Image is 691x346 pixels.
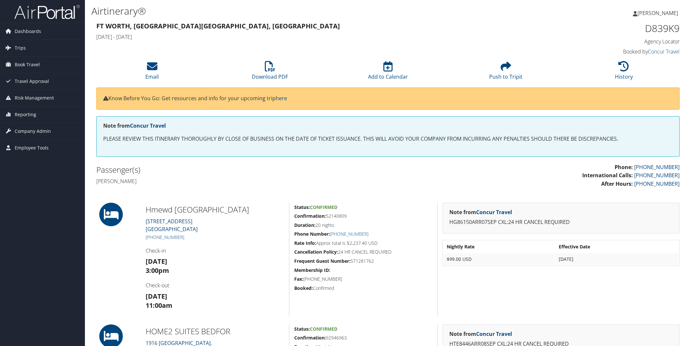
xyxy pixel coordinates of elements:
span: Employee Tools [15,140,49,156]
h4: Agency Locator [541,38,680,45]
img: airportal-logo.png [14,4,80,20]
strong: 11:00am [146,301,172,310]
strong: Status: [294,326,310,332]
span: Company Admin [15,123,51,139]
td: $99.00 USD [443,253,555,265]
h5: [PHONE_NUMBER] [294,276,432,282]
h2: Passenger(s) [96,164,383,175]
span: Book Travel [15,56,40,73]
h5: 24 HR CANCEL REQUIRED [294,249,432,255]
strong: Frequent Guest Number: [294,258,350,264]
span: Risk Management [15,90,54,106]
span: Confirmed [310,326,337,332]
strong: Note from [449,209,512,216]
a: here [276,95,287,102]
a: [PERSON_NAME] [633,3,684,23]
a: Push to Tripit [489,65,522,80]
h4: [DATE] - [DATE] [96,33,531,40]
strong: [DATE] [146,292,167,301]
p: PLEASE REVIEW THIS ITINERARY THOROUGHLY BY CLOSE OF BUSINESS ON THE DATE OF TICKET ISSUANCE. THIS... [103,135,673,143]
h2: HOME2 SUITES BEDFOR [146,326,284,337]
h5: 92946963 [294,335,432,341]
span: Confirmed [310,204,337,210]
strong: Status: [294,204,310,210]
a: Concur Travel [476,330,512,338]
span: [PERSON_NAME] [637,9,678,17]
strong: Ft Worth, [GEOGRAPHIC_DATA] [GEOGRAPHIC_DATA], [GEOGRAPHIC_DATA] [96,22,340,30]
h5: 52140809 [294,213,432,219]
a: Download PDF [252,65,288,80]
a: [PHONE_NUMBER] [634,172,680,179]
th: Nightly Rate [443,241,555,253]
a: [PHONE_NUMBER] [146,234,184,240]
span: Reporting [15,106,36,123]
a: History [615,65,633,80]
a: [PHONE_NUMBER] [634,180,680,187]
a: [PHONE_NUMBER] [634,164,680,171]
strong: Confirmation: [294,213,326,219]
strong: Confirmation: [294,335,326,341]
h2: Hmewd [GEOGRAPHIC_DATA] [146,204,284,215]
a: Email [145,65,159,80]
p: Know Before You Go: Get resources and info for your upcoming trip [103,94,673,103]
h1: Airtinerary® [91,4,487,18]
strong: Note from [103,122,166,129]
span: Trips [15,40,26,56]
strong: [DATE] [146,257,167,266]
strong: 3:00pm [146,266,169,275]
strong: Membership ID: [294,267,330,273]
strong: International Calls: [582,172,633,179]
td: [DATE] [555,253,679,265]
strong: After Hours: [601,180,633,187]
a: [PHONE_NUMBER] [330,231,368,237]
span: Travel Approval [15,73,49,89]
h5: 571281762 [294,258,432,264]
p: HG86150ARR07SEP CXL:24 HR CANCEL REQUIRED [449,218,673,227]
h1: D839K9 [541,22,680,35]
h5: Confirmed [294,285,432,291]
a: [STREET_ADDRESS][GEOGRAPHIC_DATA] [146,218,198,233]
strong: Phone Number: [294,231,330,237]
strong: Note from [449,330,512,338]
strong: Booked: [294,285,313,291]
h5: 20 nights [294,222,432,228]
strong: Phone: [615,164,633,171]
strong: Cancellation Policy: [294,249,338,255]
h4: Booked by [541,48,680,55]
h5: Approx total is $2,237.40 USD [294,240,432,246]
h4: Check-out [146,282,284,289]
h4: Check-in [146,247,284,254]
a: Concur Travel [476,209,512,216]
strong: Fax: [294,276,303,282]
a: Concur Travel [648,48,680,55]
h4: [PERSON_NAME] [96,178,383,185]
span: Dashboards [15,23,41,39]
a: Add to Calendar [368,65,408,80]
th: Effective Date [555,241,679,253]
strong: Duration: [294,222,315,228]
strong: Rate Info: [294,240,316,246]
a: Concur Travel [130,122,166,129]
